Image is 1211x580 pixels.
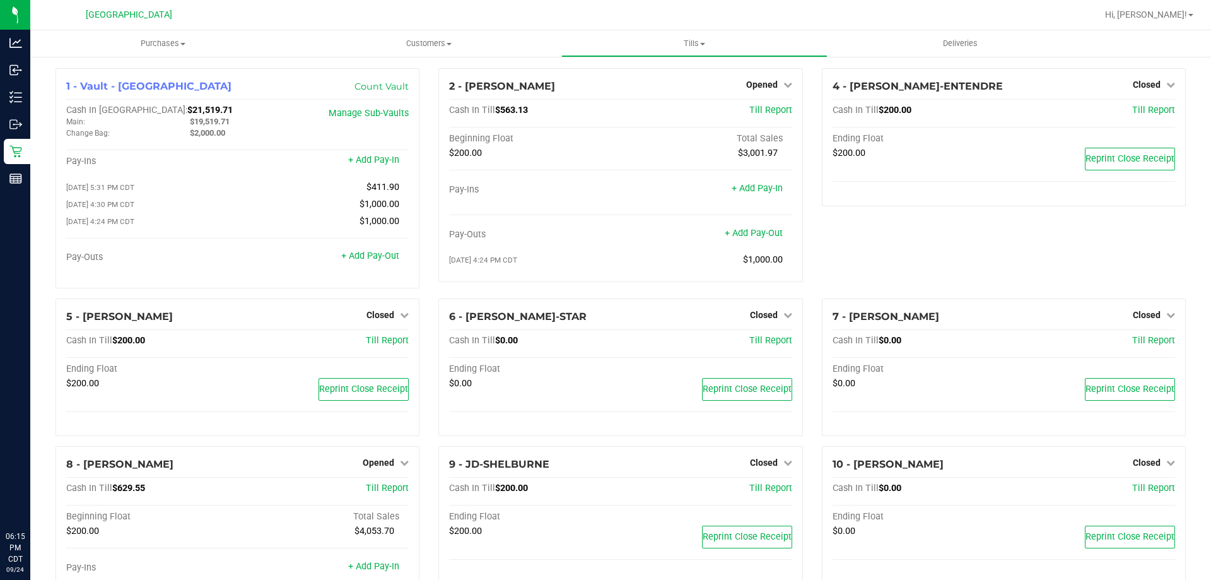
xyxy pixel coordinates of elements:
[879,105,911,115] span: $200.00
[66,378,99,389] span: $200.00
[1085,378,1175,401] button: Reprint Close Receipt
[9,37,22,49] inline-svg: Analytics
[449,458,549,470] span: 9 - JD-SHELBURNE
[366,182,399,192] span: $411.90
[833,80,1003,92] span: 4 - [PERSON_NAME]-ENTENDRE
[66,217,134,226] span: [DATE] 4:24 PM CDT
[66,105,187,115] span: Cash In [GEOGRAPHIC_DATA]:
[66,117,85,126] span: Main:
[449,80,555,92] span: 2 - [PERSON_NAME]
[1132,105,1175,115] a: Till Report
[66,311,173,323] span: 5 - [PERSON_NAME]
[702,378,792,401] button: Reprint Close Receipt
[66,252,238,263] div: Pay-Outs
[86,9,172,20] span: [GEOGRAPHIC_DATA]
[112,335,145,346] span: $200.00
[1085,153,1174,164] span: Reprint Close Receipt
[449,364,621,375] div: Ending Float
[495,483,528,494] span: $200.00
[495,105,528,115] span: $563.13
[738,148,778,158] span: $3,001.97
[366,310,394,320] span: Closed
[363,458,394,468] span: Opened
[66,364,238,375] div: Ending Float
[621,133,792,145] div: Total Sales
[449,511,621,523] div: Ending Float
[319,378,409,401] button: Reprint Close Receipt
[66,511,238,523] div: Beginning Float
[833,483,879,494] span: Cash In Till
[449,184,621,196] div: Pay-Ins
[66,183,134,192] span: [DATE] 5:31 PM CDT
[187,105,233,115] span: $21,519.71
[749,483,792,494] a: Till Report
[879,483,901,494] span: $0.00
[449,148,482,158] span: $200.00
[360,216,399,227] span: $1,000.00
[13,479,50,517] iframe: Resource center
[329,108,409,119] a: Manage Sub-Vaults
[750,458,778,468] span: Closed
[6,565,25,574] p: 09/24
[750,310,778,320] span: Closed
[296,38,561,49] span: Customers
[348,155,399,165] a: + Add Pay-In
[743,254,783,265] span: $1,000.00
[1132,335,1175,346] a: Till Report
[833,364,1004,375] div: Ending Float
[833,378,855,389] span: $0.00
[66,458,173,470] span: 8 - [PERSON_NAME]
[66,80,231,92] span: 1 - Vault - [GEOGRAPHIC_DATA]
[1085,384,1174,394] span: Reprint Close Receipt
[66,200,134,209] span: [DATE] 4:30 PM CDT
[354,81,409,92] a: Count Vault
[6,531,25,565] p: 06:15 PM CDT
[449,335,495,346] span: Cash In Till
[449,105,495,115] span: Cash In Till
[449,378,472,389] span: $0.00
[702,526,792,548] button: Reprint Close Receipt
[833,511,1004,523] div: Ending Float
[360,199,399,210] span: $1,000.00
[561,30,827,57] a: Tills
[749,105,792,115] a: Till Report
[449,483,495,494] span: Cash In Till
[833,335,879,346] span: Cash In Till
[66,129,110,138] span: Change Bag:
[354,526,394,536] span: $4,053.70
[833,526,855,536] span: $0.00
[66,335,112,346] span: Cash In Till
[296,30,561,57] a: Customers
[9,145,22,158] inline-svg: Retail
[9,64,22,76] inline-svg: Inbound
[1132,483,1175,494] a: Till Report
[495,335,518,346] span: $0.00
[749,335,792,346] span: Till Report
[725,228,783,239] a: + Add Pay-Out
[703,384,792,394] span: Reprint Close Receipt
[746,80,778,90] span: Opened
[190,117,230,126] span: $19,519.71
[449,256,517,264] span: [DATE] 4:24 PM CDT
[828,30,1093,57] a: Deliveries
[926,38,995,49] span: Deliveries
[1085,148,1175,170] button: Reprint Close Receipt
[66,483,112,494] span: Cash In Till
[449,526,482,536] span: $200.00
[1085,531,1174,542] span: Reprint Close Receipt
[319,384,408,394] span: Reprint Close Receipt
[703,531,792,542] span: Reprint Close Receipt
[366,483,409,494] a: Till Report
[238,511,409,523] div: Total Sales
[449,311,587,323] span: 6 - [PERSON_NAME]-STAR
[1133,310,1161,320] span: Closed
[112,483,145,494] span: $629.55
[66,156,238,167] div: Pay-Ins
[30,30,296,57] a: Purchases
